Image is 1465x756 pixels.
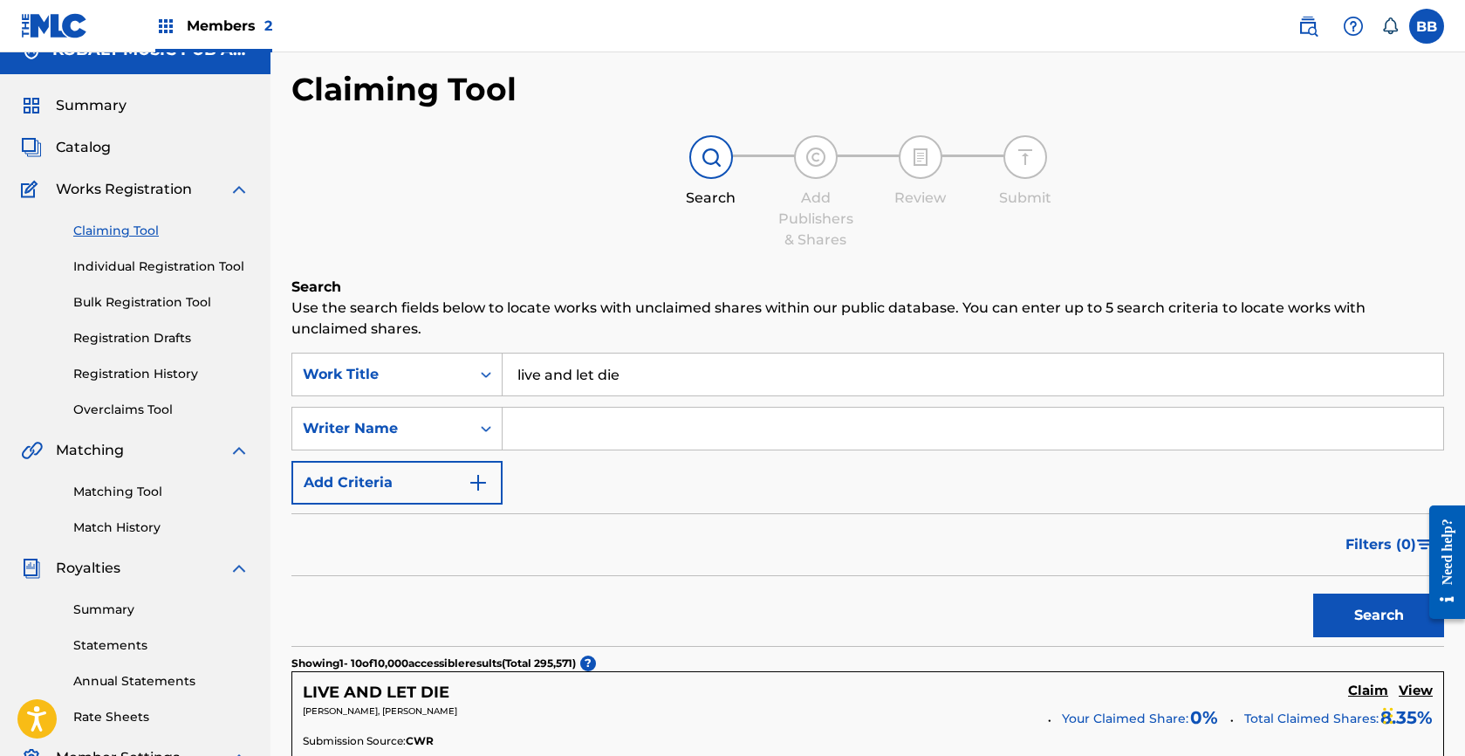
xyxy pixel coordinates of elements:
[21,95,42,116] img: Summary
[701,147,722,168] img: step indicator icon for Search
[1409,9,1444,44] div: User Menu
[667,188,755,209] div: Search
[1244,711,1379,726] span: Total Claimed Shares:
[73,483,250,501] a: Matching Tool
[303,683,449,703] h5: LIVE AND LET DIE
[291,70,517,109] h2: Claiming Tool
[468,472,489,493] img: 9d2ae6d4665cec9f34b9.svg
[21,440,43,461] img: Matching
[21,13,88,38] img: MLC Logo
[21,137,42,158] img: Catalog
[155,16,176,37] img: Top Rightsholders
[73,672,250,691] a: Annual Statements
[303,364,460,385] div: Work Title
[1345,534,1416,555] span: Filters ( 0 )
[303,733,406,749] span: Submission Source:
[291,656,576,671] p: Showing 1 - 10 of 10,000 accessible results (Total 295,571 )
[1416,491,1465,632] iframe: Resource Center
[1348,683,1388,699] h5: Claim
[56,137,111,158] span: Catalog
[291,277,1444,298] h6: Search
[1313,594,1444,637] button: Search
[73,293,250,312] a: Bulk Registration Tool
[1383,690,1393,742] div: Drag
[73,601,250,619] a: Summary
[56,179,192,200] span: Works Registration
[1062,710,1188,728] span: Your Claimed Share:
[229,558,250,579] img: expand
[73,708,250,726] a: Rate Sheets
[1335,523,1444,567] button: Filters (0)
[1190,704,1218,731] span: 0 %
[21,95,127,116] a: SummarySummary
[982,188,1069,209] div: Submit
[73,636,250,655] a: Statements
[1336,9,1371,44] div: Help
[229,440,250,461] img: expand
[56,440,124,461] span: Matching
[56,95,127,116] span: Summary
[580,656,596,671] span: ?
[805,147,826,168] img: step indicator icon for Add Publishers & Shares
[291,353,1444,646] form: Search Form
[73,401,250,419] a: Overclaims Tool
[73,329,250,347] a: Registration Drafts
[229,179,250,200] img: expand
[56,558,120,579] span: Royalties
[406,733,434,749] span: CWR
[1297,16,1318,37] img: search
[21,558,42,579] img: Royalties
[910,147,931,168] img: step indicator icon for Review
[73,222,250,240] a: Claiming Tool
[264,17,272,34] span: 2
[303,705,457,717] span: [PERSON_NAME], [PERSON_NAME]
[73,258,250,276] a: Individual Registration Tool
[291,461,503,505] button: Add Criteria
[291,298,1444,340] p: Use the search fields below to locate works with unclaimed shares within our public database. You...
[1378,672,1465,756] iframe: Chat Widget
[1290,9,1325,44] a: Public Search
[21,137,111,158] a: CatalogCatalog
[21,179,44,200] img: Works Registration
[303,418,460,439] div: Writer Name
[1381,17,1399,35] div: Notifications
[772,188,859,251] div: Add Publishers & Shares
[73,519,250,537] a: Match History
[877,188,964,209] div: Review
[1015,147,1036,168] img: step indicator icon for Submit
[73,365,250,383] a: Registration History
[1343,16,1364,37] img: help
[187,16,272,36] span: Members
